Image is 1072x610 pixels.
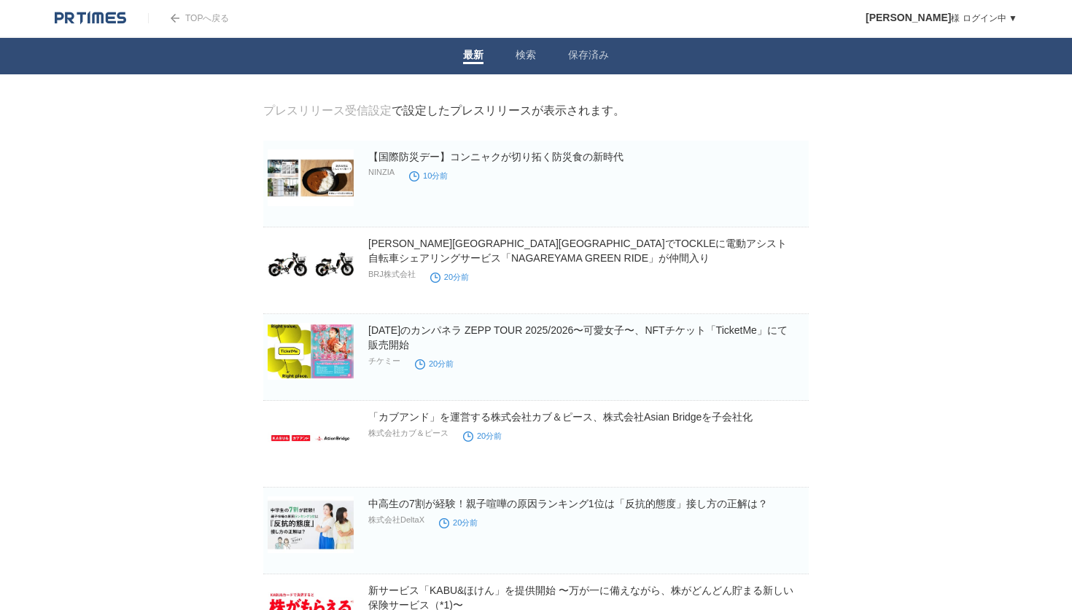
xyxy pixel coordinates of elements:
[866,12,951,23] span: [PERSON_NAME]
[368,168,395,176] p: NINZIA
[415,359,454,368] time: 20分前
[368,411,753,423] a: 「カブアンド」を運営する株式会社カブ＆ピース、株式会社Asian Bridgeを子会社化
[439,518,478,527] time: 20分前
[171,14,179,23] img: arrow.png
[268,323,354,380] img: 水曜日のカンパネラ ZEPP TOUR 2025/2026〜可愛女子〜、NFTチケット「TicketMe」にて販売開始
[368,498,768,509] a: 中高生の7割が経験！親子喧嘩の原因ランキング1位は「反抗的態度」接し方の正解は？
[368,356,400,367] p: チケミー
[368,515,424,525] p: 株式会社DeltaX
[148,13,229,23] a: TOPへ戻る
[568,49,609,64] a: 保存済み
[268,236,354,293] img: 千葉県流山市でTOCKLEに電動アシスト自転車シェアリングサービス「NAGAREYAMA GREEN RIDE」が仲間入り
[55,11,126,26] img: logo.png
[368,428,448,439] p: 株式会社カブ＆ピース
[463,431,502,440] time: 20分前
[268,410,354,466] img: 「カブアンド」を運営する株式会社カブ＆ピース、株式会社Asian Bridgeを子会社化
[268,496,354,553] img: 中高生の7割が経験！親子喧嘩の原因ランキング1位は「反抗的態度」接し方の正解は？
[368,151,624,163] a: 【国際防災デー】コンニャクが切り拓く防災食の新時代
[409,171,448,180] time: 10分前
[463,49,483,64] a: 最新
[368,238,787,264] a: [PERSON_NAME][GEOGRAPHIC_DATA][GEOGRAPHIC_DATA]でTOCKLEに電動アシスト自転車シェアリングサービス「NAGAREYAMA GREEN RIDE」...
[866,13,1017,23] a: [PERSON_NAME]様 ログイン中 ▼
[368,324,788,351] a: [DATE]のカンパネラ ZEPP TOUR 2025/2026〜可愛女子〜、NFTチケット「TicketMe」にて販売開始
[268,149,354,206] img: 【国際防災デー】コンニャクが切り拓く防災食の新時代
[430,273,469,281] time: 20分前
[516,49,536,64] a: 検索
[368,269,416,280] p: BRJ株式会社
[263,104,392,117] a: プレスリリース受信設定
[263,103,625,119] div: で設定したプレスリリースが表示されます。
